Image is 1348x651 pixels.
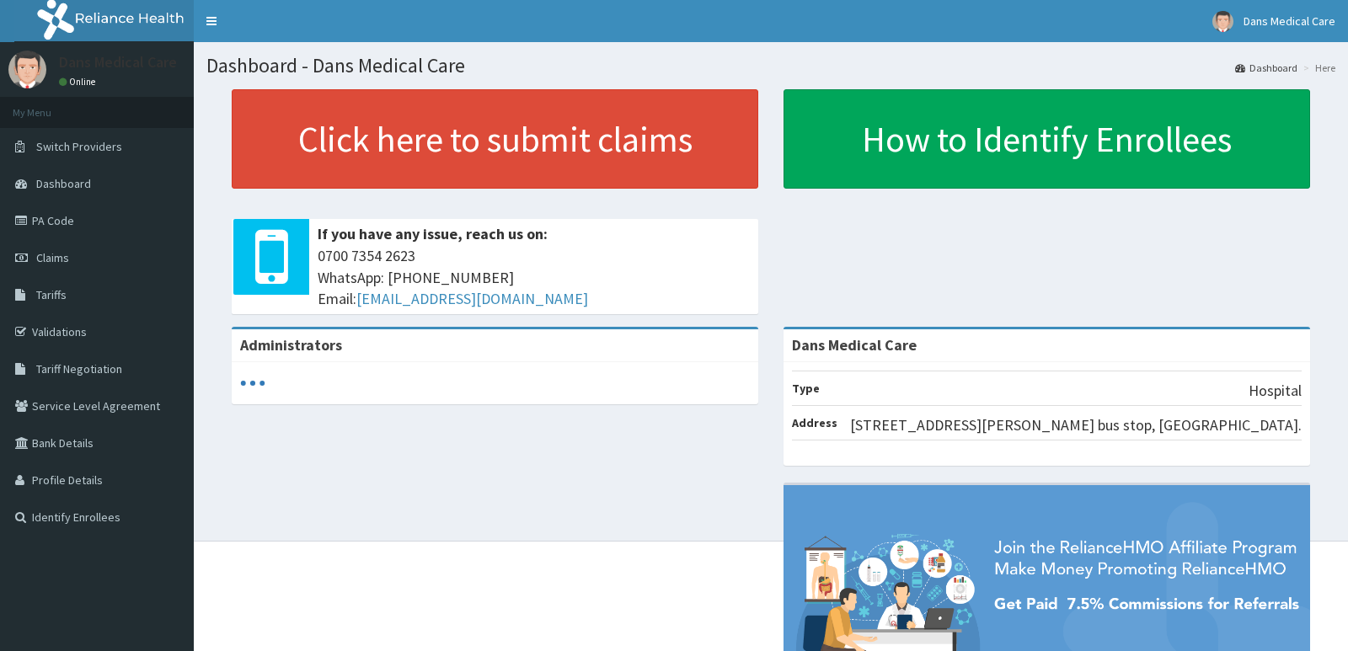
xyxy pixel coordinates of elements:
[1249,380,1302,402] p: Hospital
[240,335,342,355] b: Administrators
[1244,13,1335,29] span: Dans Medical Care
[240,371,265,396] svg: audio-loading
[318,224,548,243] b: If you have any issue, reach us on:
[36,139,122,154] span: Switch Providers
[206,55,1335,77] h1: Dashboard - Dans Medical Care
[59,55,177,70] p: Dans Medical Care
[59,76,99,88] a: Online
[792,381,820,396] b: Type
[318,245,750,310] span: 0700 7354 2623 WhatsApp: [PHONE_NUMBER] Email:
[850,414,1302,436] p: [STREET_ADDRESS][PERSON_NAME] bus stop, [GEOGRAPHIC_DATA].
[36,361,122,376] span: Tariff Negotiation
[1212,11,1233,32] img: User Image
[1235,61,1297,75] a: Dashboard
[356,289,588,308] a: [EMAIL_ADDRESS][DOMAIN_NAME]
[784,89,1310,189] a: How to Identify Enrollees
[36,176,91,191] span: Dashboard
[232,89,758,189] a: Click here to submit claims
[8,51,46,88] img: User Image
[36,250,69,265] span: Claims
[792,335,917,355] strong: Dans Medical Care
[792,415,837,430] b: Address
[36,287,67,302] span: Tariffs
[1299,61,1335,75] li: Here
